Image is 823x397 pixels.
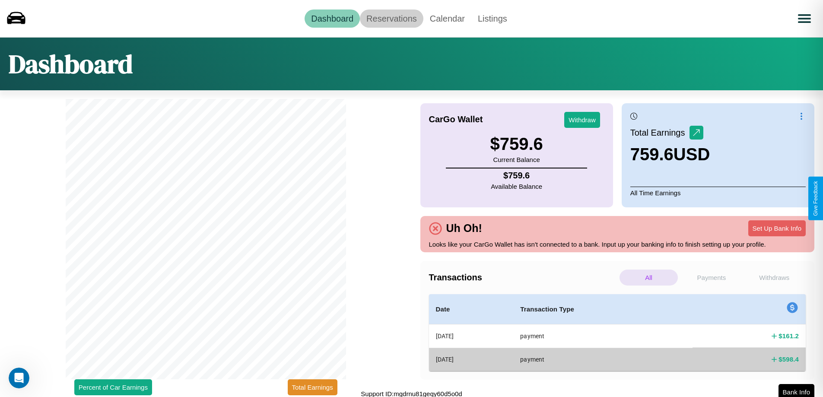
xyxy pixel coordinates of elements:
[288,379,337,395] button: Total Earnings
[360,10,423,28] a: Reservations
[779,355,799,364] h4: $ 598.4
[630,125,690,140] p: Total Earnings
[490,154,543,165] p: Current Balance
[471,10,514,28] a: Listings
[9,46,133,82] h1: Dashboard
[513,324,693,348] th: payment
[442,222,486,235] h4: Uh Oh!
[429,114,483,124] h4: CarGo Wallet
[630,187,806,199] p: All Time Earnings
[630,145,710,164] h3: 759.6 USD
[745,270,804,286] p: Withdraws
[520,304,686,314] h4: Transaction Type
[490,134,543,154] h3: $ 759.6
[429,294,806,371] table: simple table
[423,10,471,28] a: Calendar
[429,238,806,250] p: Looks like your CarGo Wallet has isn't connected to a bank. Input up your banking info to finish ...
[564,112,600,128] button: Withdraw
[813,181,819,216] div: Give Feedback
[513,348,693,371] th: payment
[620,270,678,286] p: All
[429,324,514,348] th: [DATE]
[792,6,817,31] button: Open menu
[491,181,542,192] p: Available Balance
[436,304,507,314] h4: Date
[9,368,29,388] iframe: Intercom live chat
[682,270,740,286] p: Payments
[74,379,152,395] button: Percent of Car Earnings
[748,220,806,236] button: Set Up Bank Info
[429,348,514,371] th: [DATE]
[779,331,799,340] h4: $ 161.2
[491,171,542,181] h4: $ 759.6
[305,10,360,28] a: Dashboard
[429,273,617,283] h4: Transactions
